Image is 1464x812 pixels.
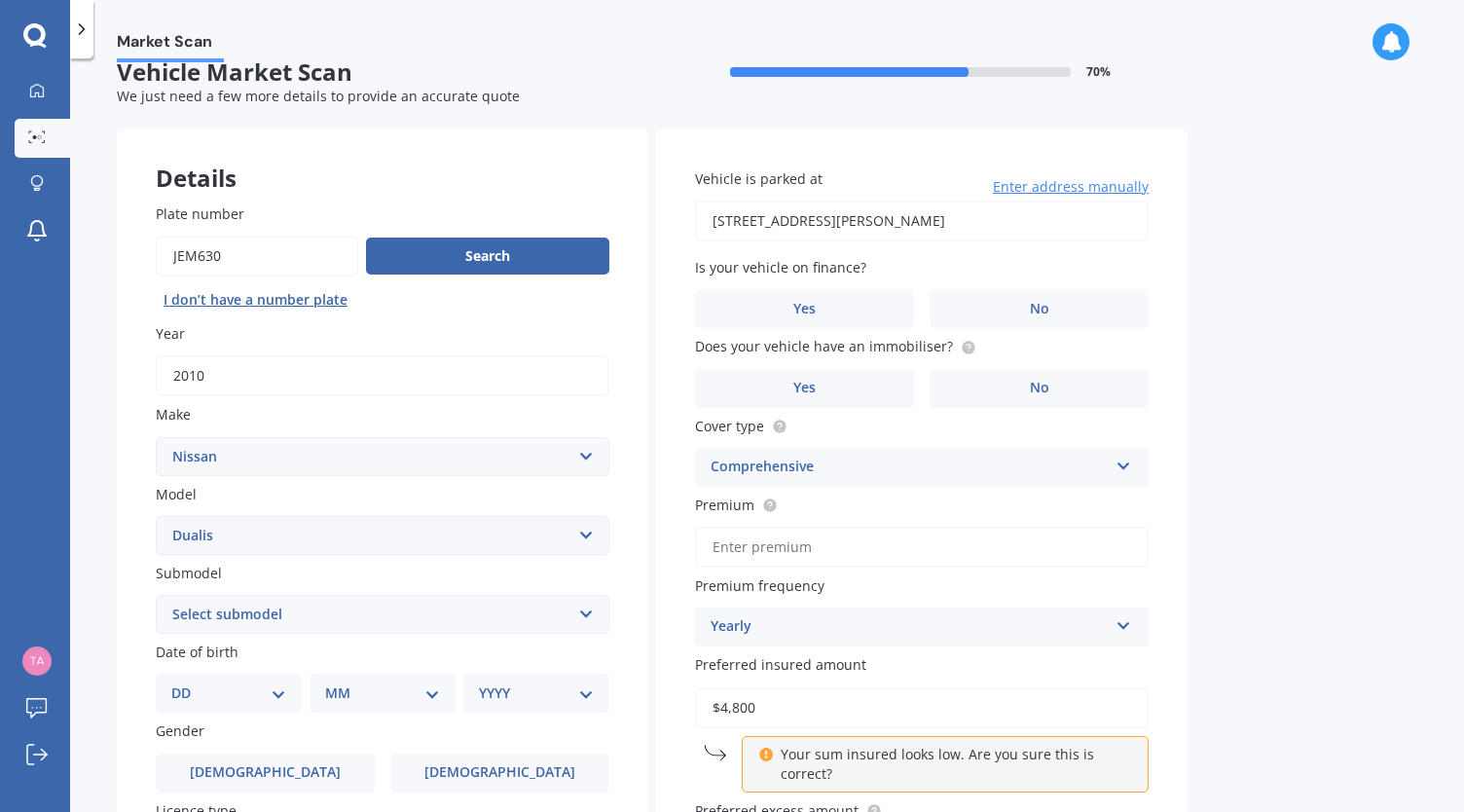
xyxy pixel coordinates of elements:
[695,417,764,435] span: Cover type
[156,204,244,223] span: Plate number
[711,615,1108,639] div: Yearly
[156,564,222,582] span: Submodel
[156,355,609,396] input: YYYY
[711,456,1108,479] div: Comprehensive
[156,406,191,424] span: Make
[695,201,1149,241] input: Enter address
[117,58,652,87] span: Vehicle Market Scan
[695,527,1149,568] input: Enter premium
[1086,65,1111,79] span: 70 %
[695,656,866,675] span: Preferred insured amount
[993,177,1149,197] span: Enter address manually
[695,576,824,595] span: Premium frequency
[190,764,341,781] span: [DEMOGRAPHIC_DATA]
[156,643,238,661] span: Date of birth
[156,284,355,315] button: I don’t have a number plate
[156,236,358,277] input: Enter plate number
[156,324,185,343] span: Year
[117,87,520,105] span: We just need a few more details to provide an accurate quote
[695,687,1149,728] input: Enter amount
[424,764,575,781] span: [DEMOGRAPHIC_DATA]
[156,722,204,741] span: Gender
[793,301,816,317] span: Yes
[695,338,953,356] span: Does your vehicle have an immobiliser?
[1030,301,1049,317] span: No
[1030,380,1049,396] span: No
[117,129,648,188] div: Details
[695,169,823,188] span: Vehicle is parked at
[793,380,816,396] span: Yes
[156,485,197,503] span: Model
[366,238,609,275] button: Search
[695,258,866,277] span: Is your vehicle on finance?
[22,646,52,676] img: 89305093166ea8d9d710c6da6359536a
[695,496,754,514] span: Premium
[117,32,224,58] span: Market Scan
[781,745,1124,784] p: Your sum insured looks low. Are you sure this is correct?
